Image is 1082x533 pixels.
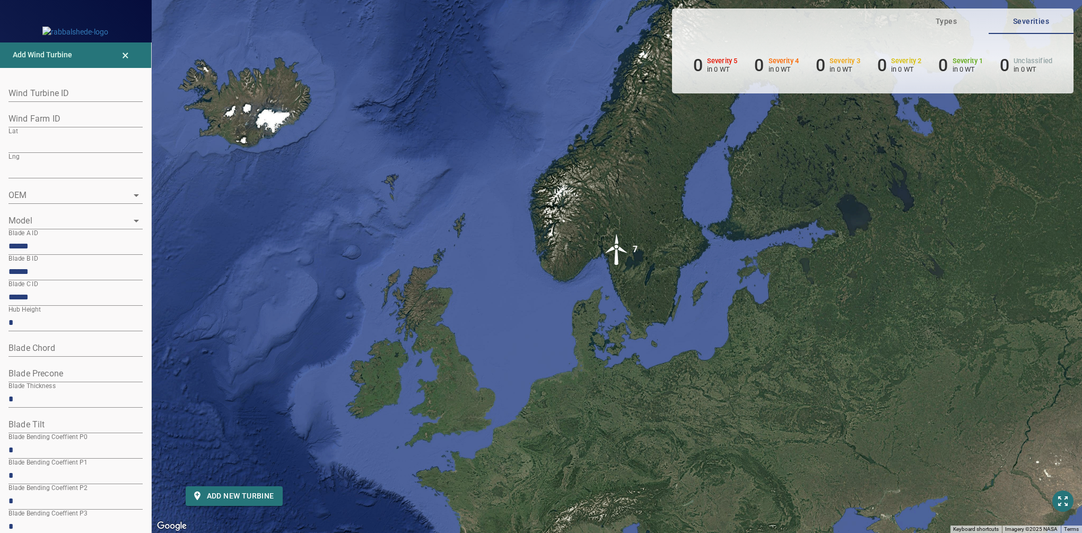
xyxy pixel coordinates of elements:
[769,65,799,73] p: in 0 WT
[693,55,738,75] li: Severity 5
[707,65,738,73] p: in 0 WT
[601,234,633,265] img: windFarmIcon.svg
[1005,526,1058,532] span: Imagery ©2025 NASA
[877,55,922,75] li: Severity 2
[816,55,860,75] li: Severity 3
[910,15,982,28] span: Types
[693,55,703,75] h6: 0
[830,57,860,65] h6: Severity 3
[953,65,983,73] p: in 0 WT
[891,57,922,65] h6: Severity 2
[816,55,825,75] h6: 0
[154,519,189,533] img: Google
[1064,526,1079,532] a: Terms (opens in new tab)
[194,489,274,503] span: Add new turbine
[633,234,638,265] div: 7
[154,519,189,533] a: Open this area in Google Maps (opens a new window)
[42,27,108,37] img: rabbalshede-logo
[1000,55,1052,75] li: Severity Unclassified
[1014,65,1052,73] p: in 0 WT
[995,15,1067,28] span: Severities
[891,65,922,73] p: in 0 WT
[769,57,799,65] h6: Severity 4
[830,65,860,73] p: in 0 WT
[186,486,283,506] button: Add new turbine
[953,526,999,533] button: Keyboard shortcuts
[953,57,983,65] h6: Severity 1
[938,55,983,75] li: Severity 1
[877,55,887,75] h6: 0
[1014,57,1052,65] h6: Unclassified
[754,55,764,75] h6: 0
[601,234,633,267] gmp-advanced-marker: 7
[754,55,799,75] li: Severity 4
[707,57,738,65] h6: Severity 5
[938,55,948,75] h6: 0
[1000,55,1009,75] h6: 0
